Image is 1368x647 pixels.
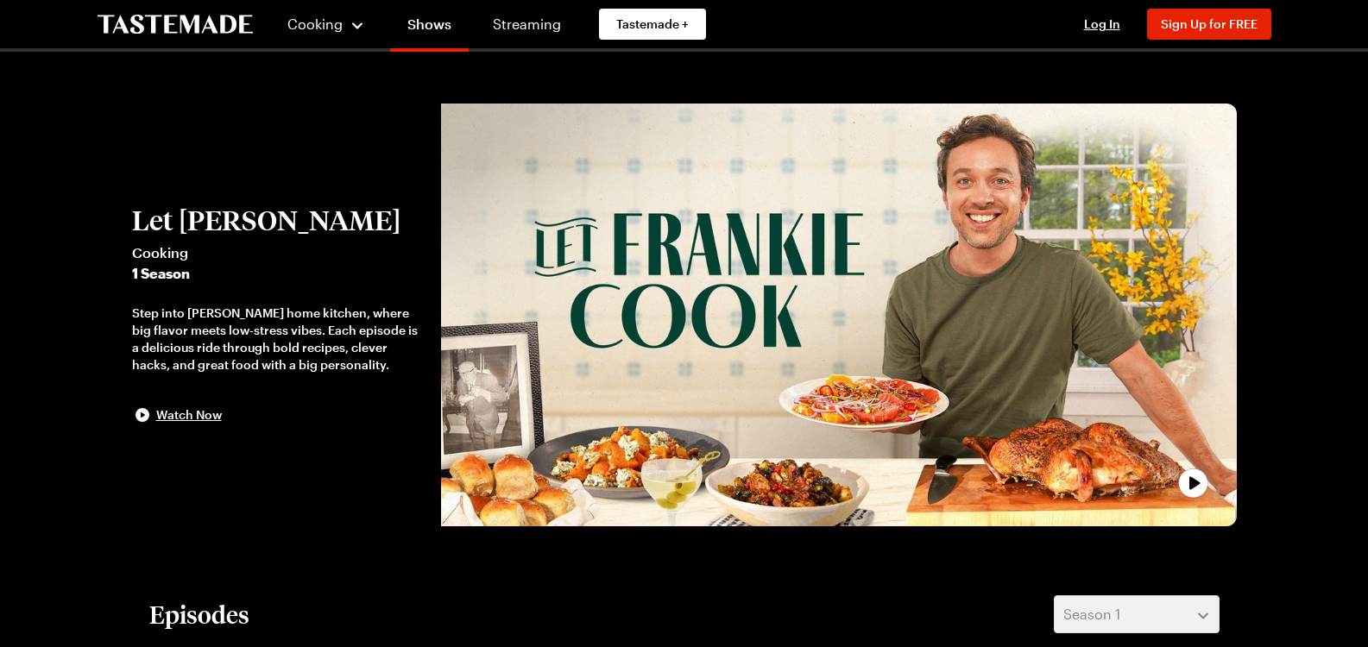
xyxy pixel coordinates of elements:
span: Cooking [287,16,343,32]
span: 1 Season [132,263,424,284]
h2: Let [PERSON_NAME] [132,204,424,236]
button: Log In [1068,16,1137,33]
button: Season 1 [1054,595,1220,633]
span: Watch Now [156,406,222,424]
span: Cooking [132,242,424,263]
div: Step into [PERSON_NAME] home kitchen, where big flavor meets low-stress vibes. Each episode is a ... [132,305,424,374]
span: Sign Up for FREE [1161,16,1258,31]
button: Let [PERSON_NAME]Cooking1 SeasonStep into [PERSON_NAME] home kitchen, where big flavor meets low-... [132,204,424,425]
a: To Tastemade Home Page [98,15,253,35]
img: Let Frankie Cook [441,104,1237,526]
a: Shows [390,3,469,52]
span: Tastemade + [616,16,689,33]
button: play trailer [441,104,1237,526]
button: Cooking [287,3,366,45]
span: Log In [1084,16,1120,31]
h2: Episodes [149,599,249,630]
a: Tastemade + [599,9,706,40]
button: Sign Up for FREE [1147,9,1271,40]
span: Season 1 [1063,604,1120,625]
